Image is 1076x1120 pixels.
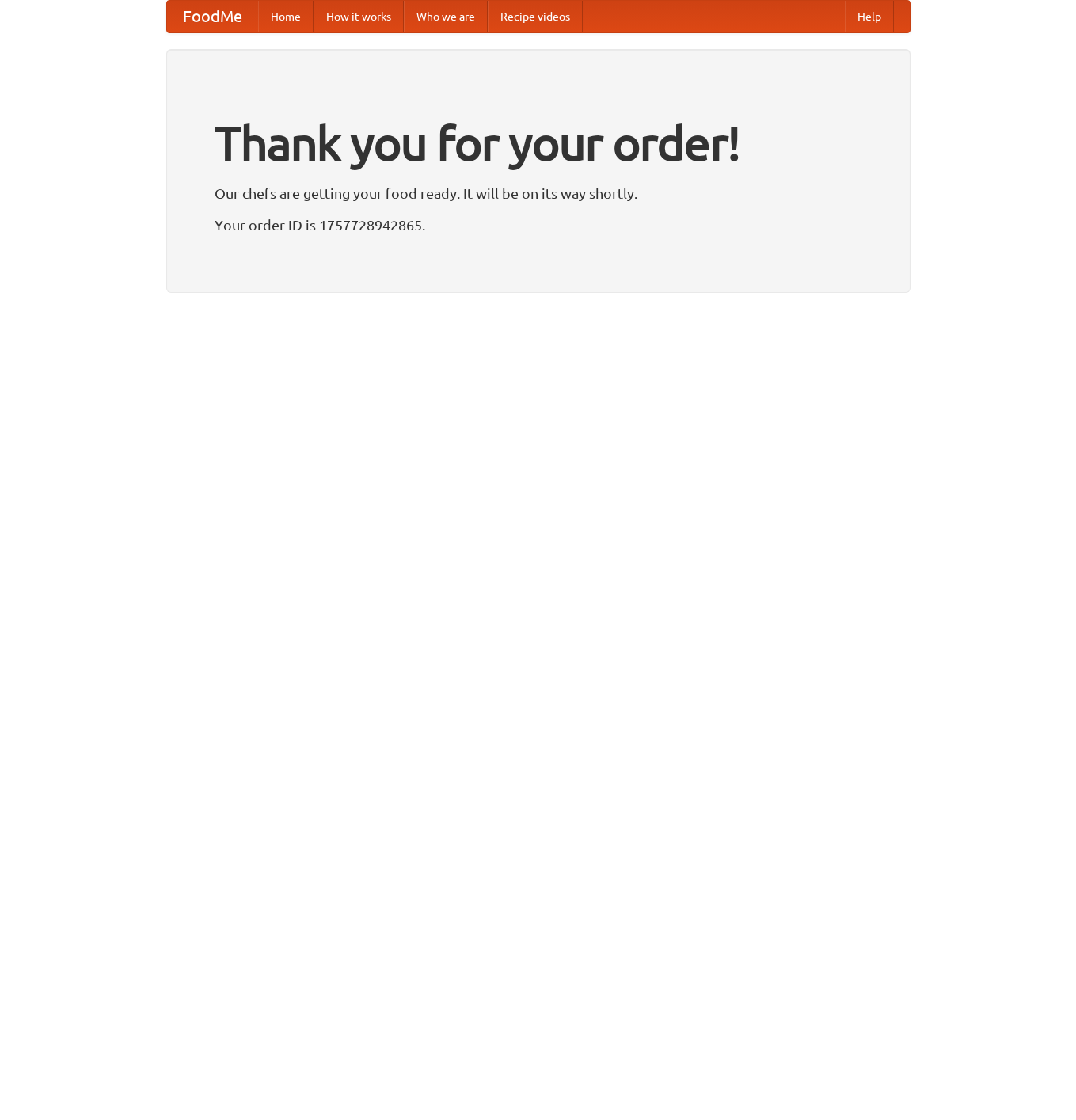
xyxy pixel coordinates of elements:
a: Who we are [404,1,488,32]
a: FoodMe [167,1,258,32]
a: Home [258,1,314,32]
p: Our chefs are getting your food ready. It will be on its way shortly. [215,181,862,205]
a: Help [845,1,894,32]
h1: Thank you for your order! [215,105,862,181]
a: How it works [314,1,404,32]
a: Recipe videos [488,1,583,32]
p: Your order ID is 1757728942865. [215,213,862,237]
